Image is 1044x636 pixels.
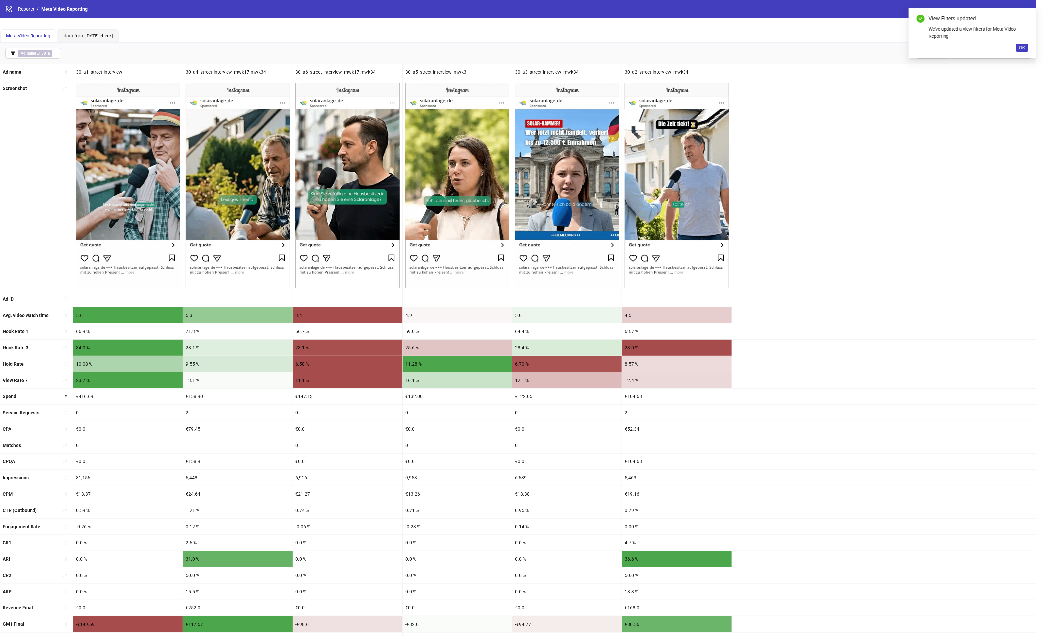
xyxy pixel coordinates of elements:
[929,15,1028,23] div: View Filters updated
[1019,45,1025,50] span: OK
[929,25,1028,40] div: We've updated a view filters for Meta Video Reporting
[917,15,925,23] span: check-circle
[1021,15,1028,22] a: Close
[1016,44,1028,52] button: OK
